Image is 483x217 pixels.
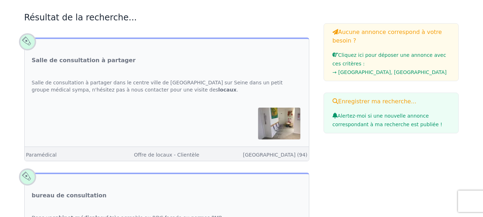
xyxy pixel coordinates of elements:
div: Salle de consultation à partager dans le centre ville de [GEOGRAPHIC_DATA] sur Seine dans un peti... [25,72,309,100]
a: Paramédical [26,152,57,158]
h2: Résultat de la recherche... [24,12,309,23]
span: Alertez-moi si une nouvelle annonce correspondant à ma recherche est publiée ! [332,113,442,127]
li: → [GEOGRAPHIC_DATA], [GEOGRAPHIC_DATA] [332,68,450,77]
img: Salle de consultation à partager [258,108,300,139]
a: [GEOGRAPHIC_DATA] (94) [243,152,307,158]
a: bureau de consultation [32,191,107,200]
h3: Aucune annonce correspond à votre besoin ? [332,28,450,45]
h3: Enregistrer ma recherche... [332,97,450,106]
a: Offre de locaux - Clientèle [134,152,199,158]
a: Salle de consultation à partager [32,56,136,65]
a: Cliquez ici pour déposer une annonce avec ces critères :→ [GEOGRAPHIC_DATA], [GEOGRAPHIC_DATA] [332,52,450,77]
strong: locaux [218,87,236,93]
